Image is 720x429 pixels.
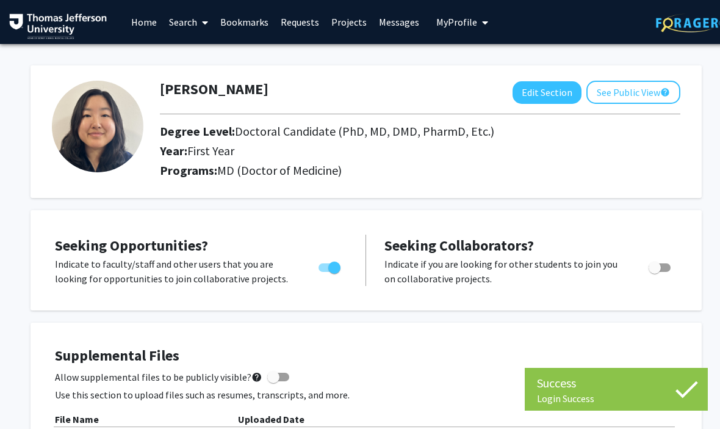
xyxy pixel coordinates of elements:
h2: Programs: [160,163,680,178]
b: File Name [55,413,99,425]
button: Edit Section [513,81,581,104]
span: Seeking Opportunities? [55,236,208,255]
p: Indicate if you are looking for other students to join you on collaborative projects. [384,257,625,286]
div: Toggle [644,257,677,275]
span: MD (Doctor of Medicine) [217,163,342,178]
span: My Profile [436,16,477,28]
span: Seeking Collaborators? [384,236,534,255]
a: Search [163,1,214,43]
a: Messages [373,1,425,43]
div: Toggle [314,257,347,275]
img: Thomas Jefferson University Logo [9,13,107,39]
p: Use this section to upload files such as resumes, transcripts, and more. [55,387,677,402]
div: Login Success [537,392,696,405]
span: Doctoral Candidate (PhD, MD, DMD, PharmD, Etc.) [235,123,494,139]
a: Projects [325,1,373,43]
h4: Supplemental Files [55,347,677,365]
a: Home [125,1,163,43]
span: First Year [187,143,234,158]
iframe: Chat [9,374,52,420]
h2: Degree Level: [160,124,587,139]
b: Uploaded Date [238,413,304,425]
a: Requests [275,1,325,43]
button: See Public View [586,81,680,104]
mat-icon: help [251,370,262,384]
a: Bookmarks [214,1,275,43]
img: Profile Picture [52,81,143,172]
mat-icon: help [660,85,670,100]
span: Allow supplemental files to be publicly visible? [55,370,262,384]
h2: Year: [160,144,587,158]
p: Indicate to faculty/staff and other users that you are looking for opportunities to join collabor... [55,257,295,286]
div: Success [537,374,696,392]
h1: [PERSON_NAME] [160,81,268,98]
